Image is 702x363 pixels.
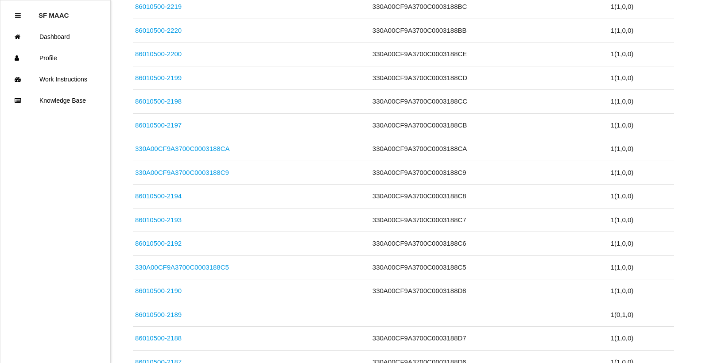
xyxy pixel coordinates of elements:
a: 330A00CF9A3700C0003188CA [135,145,230,152]
p: SF MAAC [39,5,69,19]
td: 330A00CF9A3700C0003188CB [370,113,609,137]
a: 86010500-2219 [135,3,182,10]
td: 1 ( 1 , 0 , 0 ) [609,137,674,161]
a: 86010500-2188 [135,334,182,342]
td: 330A00CF9A3700C0003188CD [370,66,609,90]
a: Work Instructions [0,69,110,90]
a: 330A00CF9A3700C0003188C5 [135,263,229,271]
a: 86010500-2199 [135,74,182,81]
a: 86010500-2197 [135,121,182,129]
td: 1 ( 1 , 0 , 0 ) [609,279,674,303]
td: 330A00CF9A3700C0003188C5 [370,255,609,279]
a: 86010500-2190 [135,287,182,294]
a: Knowledge Base [0,90,110,111]
td: 330A00CF9A3700C0003188D7 [370,327,609,351]
td: 1 ( 1 , 0 , 0 ) [609,90,674,114]
td: 330A00CF9A3700C0003188D8 [370,279,609,303]
a: Dashboard [0,26,110,47]
td: 1 ( 1 , 0 , 0 ) [609,161,674,185]
td: 1 ( 0 , 1 , 0 ) [609,303,674,327]
td: 1 ( 1 , 0 , 0 ) [609,19,674,42]
a: 86010500-2189 [135,311,182,318]
td: 330A00CF9A3700C0003188CA [370,137,609,161]
a: 86010500-2198 [135,97,182,105]
a: 86010500-2192 [135,239,182,247]
td: 330A00CF9A3700C0003188C7 [370,208,609,232]
td: 1 ( 1 , 0 , 0 ) [609,255,674,279]
a: 86010500-2220 [135,27,182,34]
td: 330A00CF9A3700C0003188C8 [370,185,609,209]
a: 330A00CF9A3700C0003188C9 [135,169,229,176]
td: 1 ( 1 , 0 , 0 ) [609,113,674,137]
td: 330A00CF9A3700C0003188C9 [370,161,609,185]
a: 86010500-2194 [135,192,182,200]
td: 330A00CF9A3700C0003188BB [370,19,609,42]
td: 330A00CF9A3700C0003188C6 [370,232,609,256]
a: 86010500-2200 [135,50,182,58]
td: 1 ( 1 , 0 , 0 ) [609,208,674,232]
td: 330A00CF9A3700C0003188CE [370,42,609,66]
td: 1 ( 1 , 0 , 0 ) [609,232,674,256]
td: 330A00CF9A3700C0003188CC [370,90,609,114]
a: 86010500-2193 [135,216,182,224]
div: Close [15,5,21,26]
td: 1 ( 1 , 0 , 0 ) [609,185,674,209]
td: 1 ( 1 , 0 , 0 ) [609,66,674,90]
td: 1 ( 1 , 0 , 0 ) [609,327,674,351]
td: 1 ( 1 , 0 , 0 ) [609,42,674,66]
a: Profile [0,47,110,69]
